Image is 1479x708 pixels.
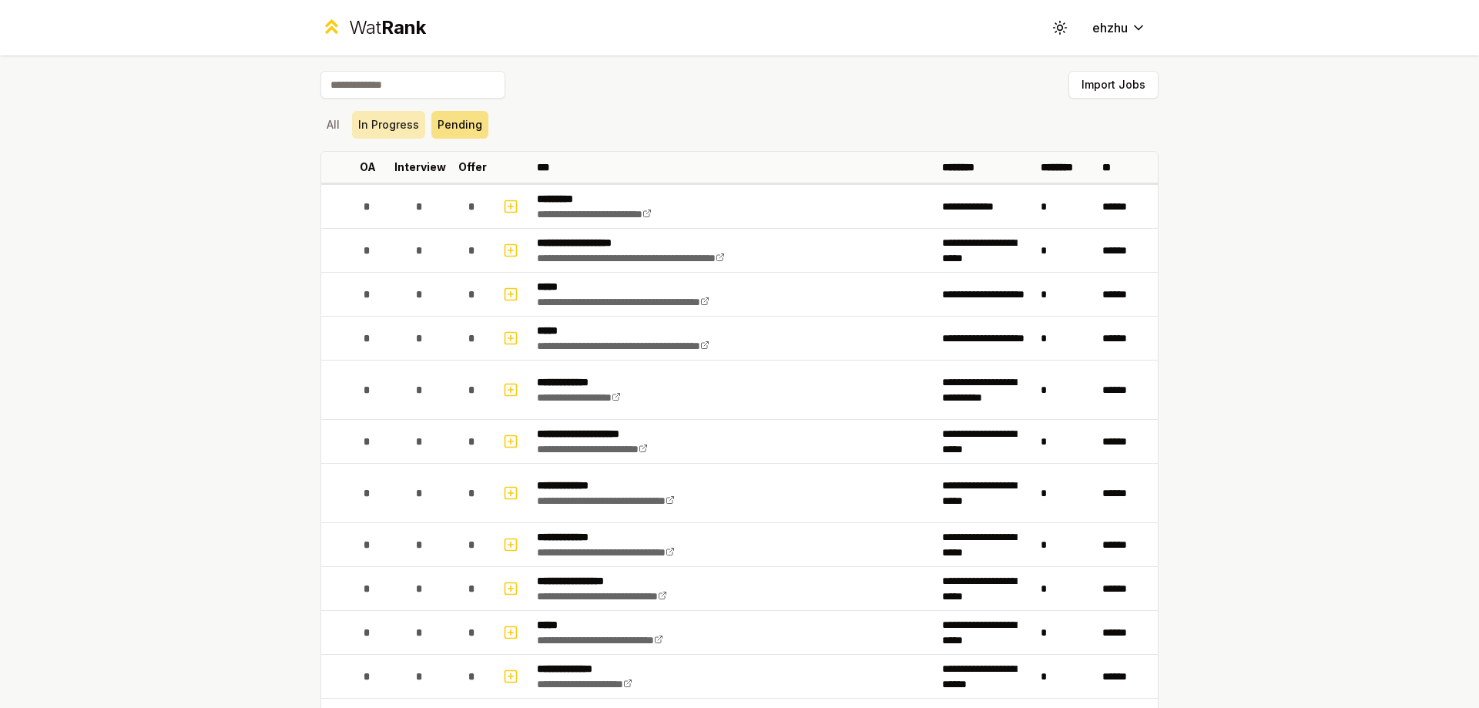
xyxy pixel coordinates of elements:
[352,111,425,139] button: In Progress
[349,15,426,40] div: Wat
[320,15,426,40] a: WatRank
[1080,14,1159,42] button: ehzhu
[431,111,488,139] button: Pending
[458,159,487,175] p: Offer
[381,16,426,39] span: Rank
[320,111,346,139] button: All
[1068,71,1159,99] button: Import Jobs
[360,159,376,175] p: OA
[394,159,446,175] p: Interview
[1092,18,1128,37] span: ehzhu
